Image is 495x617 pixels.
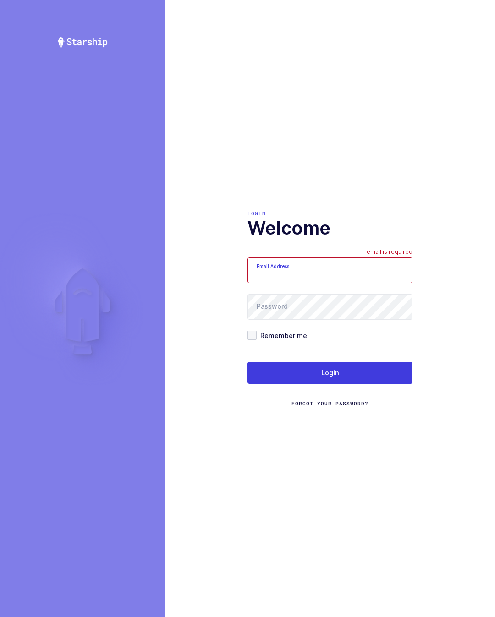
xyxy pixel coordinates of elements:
button: Login [247,362,412,384]
div: Login [247,210,412,217]
img: Starship [57,37,108,48]
input: Password [247,294,412,320]
span: Remember me [257,331,307,340]
a: Forgot Your Password? [291,400,368,407]
span: Login [321,368,339,377]
input: Email Address [247,257,412,283]
div: email is required [367,248,412,257]
h1: Welcome [247,217,412,239]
